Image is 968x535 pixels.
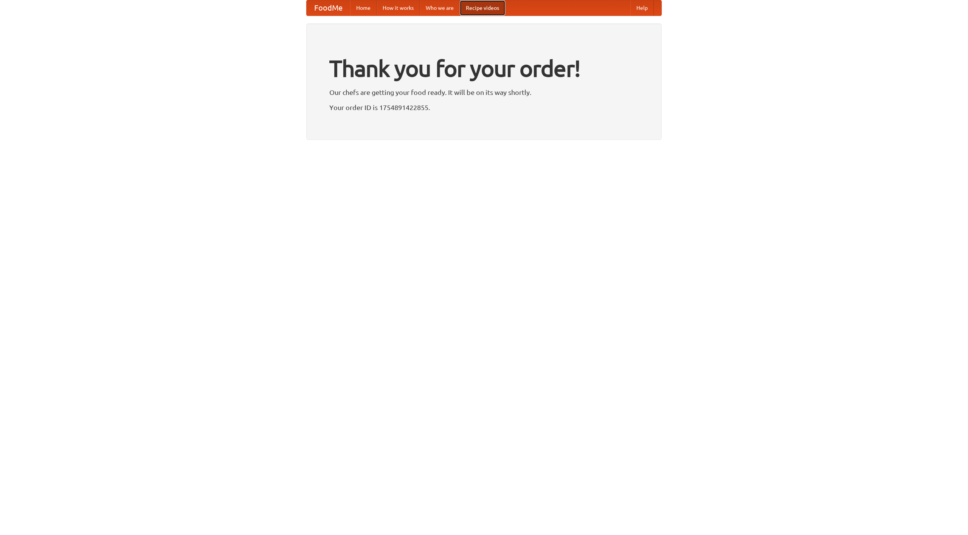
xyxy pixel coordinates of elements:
a: FoodMe [307,0,350,16]
a: Who we are [420,0,460,16]
a: Recipe videos [460,0,505,16]
p: Your order ID is 1754891422855. [329,102,639,113]
a: Home [350,0,377,16]
p: Our chefs are getting your food ready. It will be on its way shortly. [329,87,639,98]
h1: Thank you for your order! [329,50,639,87]
a: How it works [377,0,420,16]
a: Help [630,0,654,16]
